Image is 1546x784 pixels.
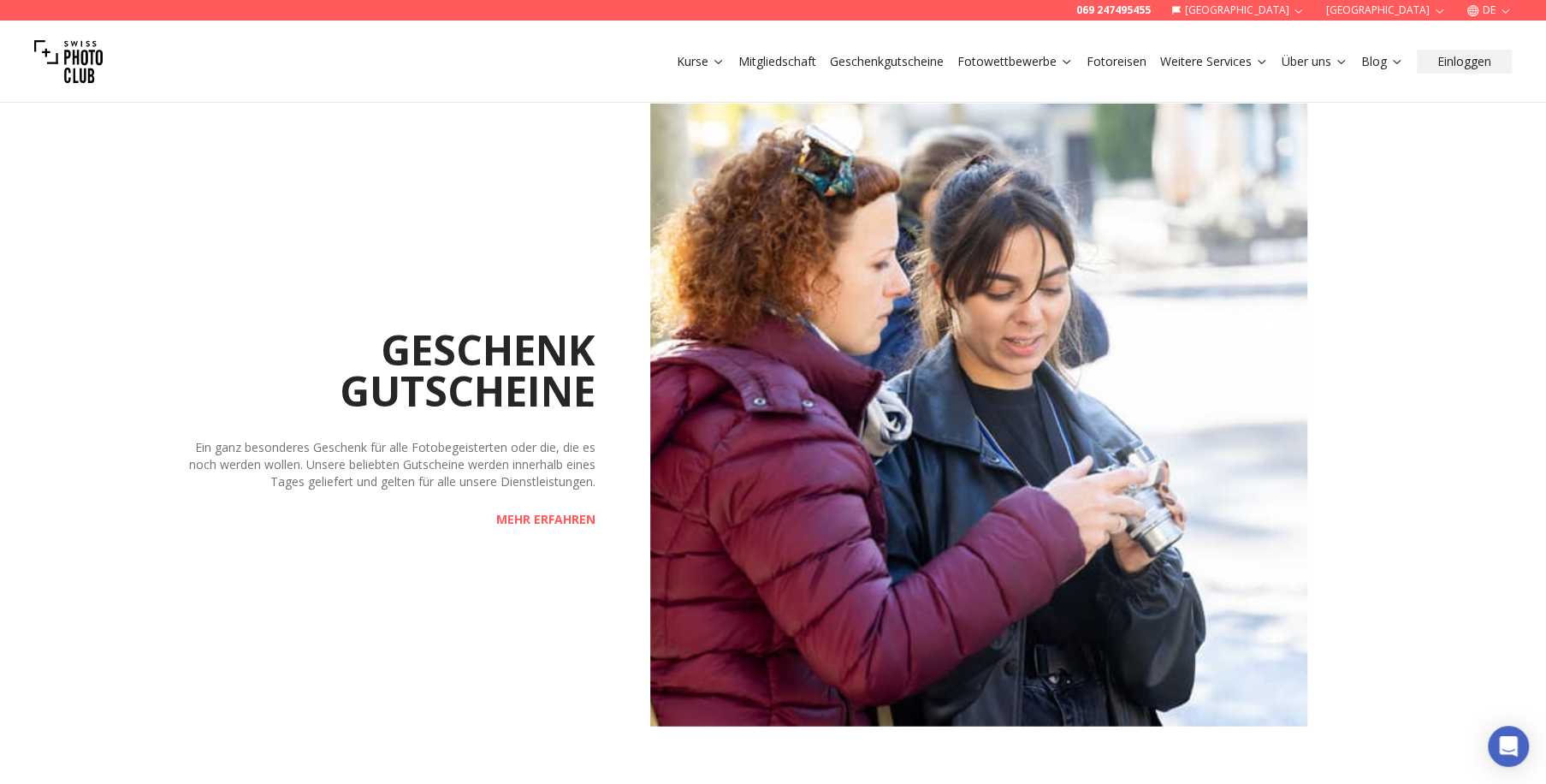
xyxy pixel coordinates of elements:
[1076,3,1151,17] a: 069 247495455
[1275,50,1354,74] button: Über uns
[185,302,595,439] h2: GESCHENK GUTSCHEINE
[830,53,944,70] a: Geschenkgutscheine
[1361,53,1403,70] a: Blog
[185,439,595,490] p: Ein ganz besonderes Geschenk für alle Fotobegeisterten oder die, die es noch werden wollen. Unser...
[957,53,1073,70] a: Fotowettbewerbe
[951,50,1080,74] button: Fotowettbewerbe
[1160,53,1268,70] a: Weitere Services
[670,50,732,74] button: Kurse
[1488,726,1529,767] div: Open Intercom Messenger
[732,50,823,74] button: Mitgliedschaft
[496,511,595,528] a: Mehr erfahren
[823,50,951,74] button: Geschenkgutscheine
[1282,53,1348,70] a: Über uns
[1087,53,1146,70] a: Fotoreisen
[1080,50,1153,74] button: Fotoreisen
[1153,50,1275,74] button: Weitere Services
[738,53,816,70] a: Mitgliedschaft
[34,27,103,96] img: Swiss photo club
[650,69,1307,727] img: Learn Photography
[677,53,725,70] a: Kurse
[1417,50,1512,74] button: Einloggen
[1354,50,1410,74] button: Blog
